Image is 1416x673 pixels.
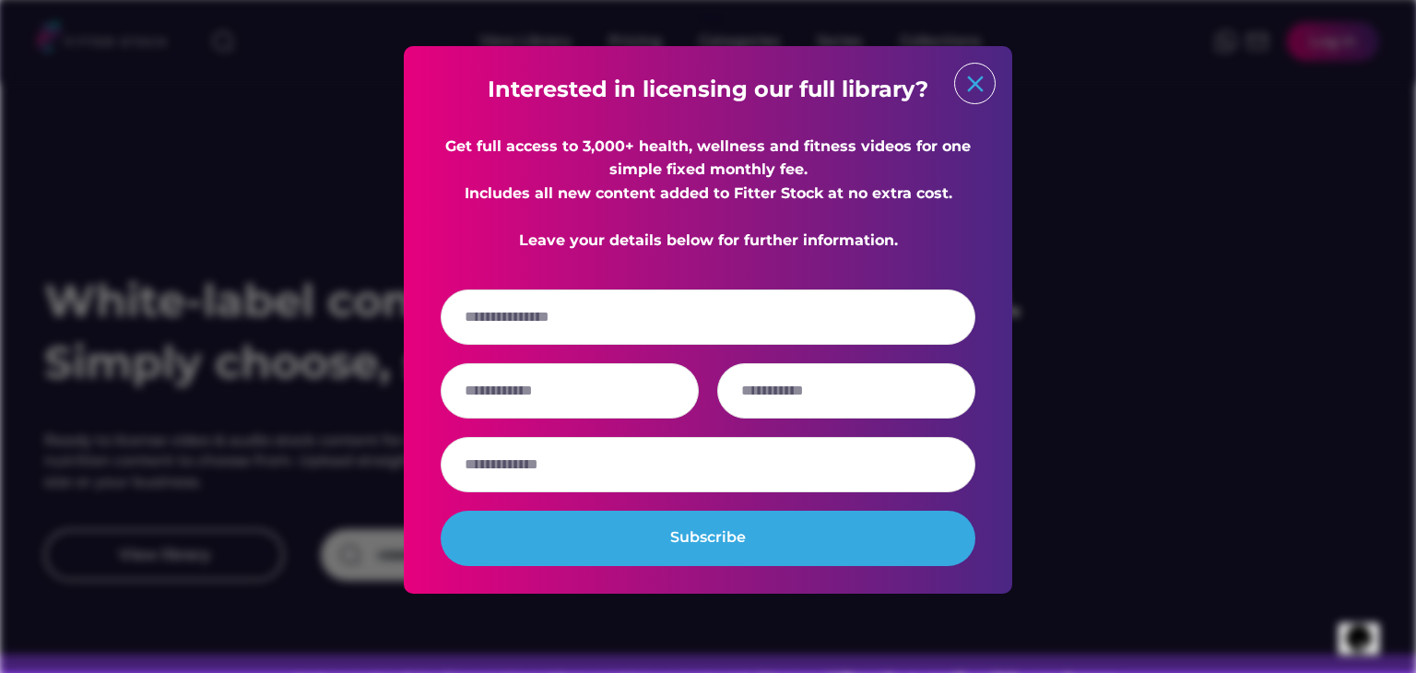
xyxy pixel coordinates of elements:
button: close [962,70,989,98]
iframe: chat widget [1339,599,1398,655]
div: Get full access to 3,000+ health, wellness and fitness videos for one simple fixed monthly fee. I... [441,135,975,253]
button: Subscribe [441,511,975,566]
strong: Interested in licensing our full library? [488,76,928,102]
